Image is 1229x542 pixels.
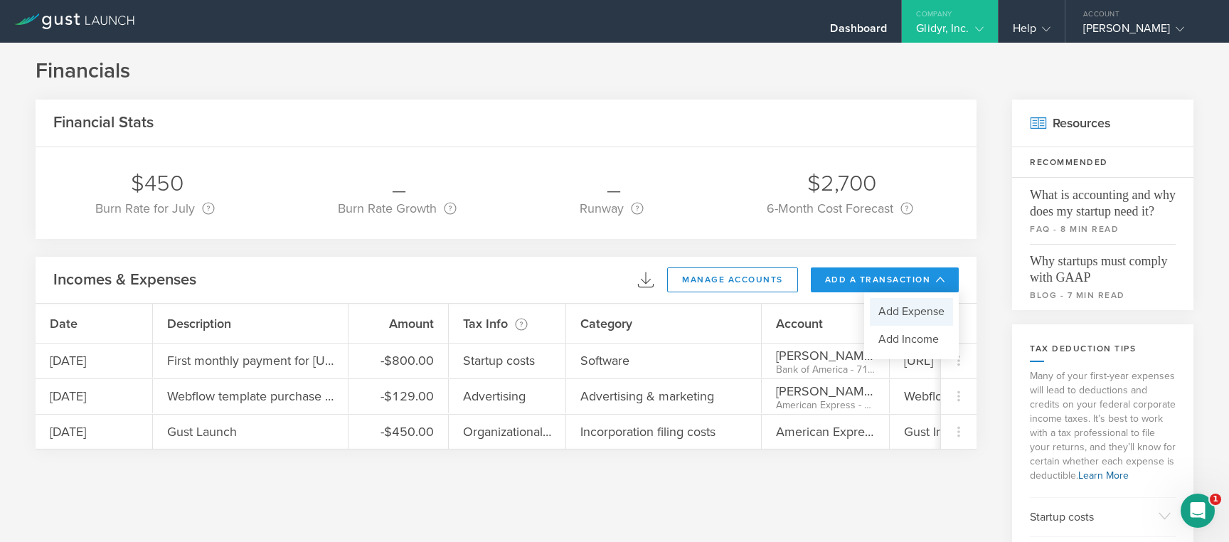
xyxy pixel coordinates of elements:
[1210,494,1221,505] span: 1
[830,21,887,43] div: Dashboard
[916,21,983,43] div: Glidyr, Inc.
[1013,21,1050,43] div: Help
[870,326,953,354] li: Add Income
[1181,494,1215,528] iframe: Intercom live chat
[1083,21,1204,43] div: [PERSON_NAME]
[870,298,953,326] li: Add Expense
[1030,342,1176,355] h2: Tax Deduction Tips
